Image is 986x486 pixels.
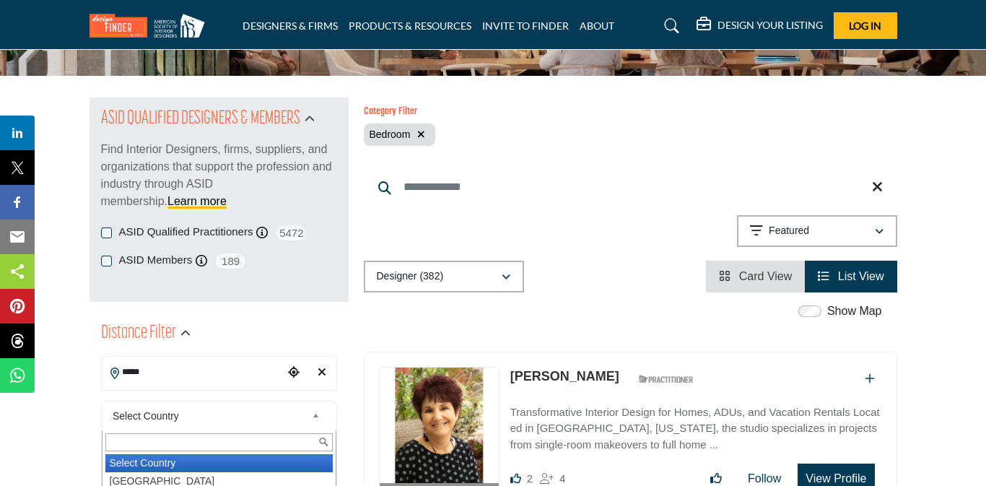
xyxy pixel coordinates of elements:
a: View List [818,270,884,282]
span: 4 [559,472,565,485]
a: [PERSON_NAME] [510,369,619,383]
h6: Category Filter [364,106,436,118]
button: Designer (382) [364,261,524,292]
img: Site Logo [90,14,212,38]
a: View Card [719,270,792,282]
input: Search Keyword [364,170,897,204]
h2: Distance Filter [101,321,176,347]
span: Select Country [113,407,306,425]
a: PRODUCTS & RESOURCES [349,19,471,32]
i: Likes [510,473,521,484]
label: ASID Qualified Practitioners [119,224,253,240]
label: Show Map [827,303,882,320]
a: INVITE TO FINDER [482,19,569,32]
li: List View [805,261,896,292]
span: 5472 [275,224,307,242]
h5: DESIGN YOUR LISTING [717,19,823,32]
label: ASID Members [119,252,193,269]
span: 2 [527,472,533,485]
img: Karen Steinberg [380,368,499,483]
input: Search Location [102,358,284,386]
div: Choose your current location [283,357,304,389]
span: List View [838,270,884,282]
a: Search [650,14,689,38]
input: ASID Qualified Practitioners checkbox [101,227,112,238]
button: Log In [834,12,897,39]
a: Add To List [865,373,875,385]
span: 189 [214,252,247,270]
p: Karen Steinberg [510,367,619,386]
a: Learn more [167,195,227,207]
a: DESIGNERS & FIRMS [243,19,338,32]
button: Featured [737,215,897,247]
li: Select Country [105,454,333,472]
p: Featured [769,224,809,238]
p: Find Interior Designers, firms, suppliers, and organizations that support the profession and indu... [101,141,337,210]
a: Transformative Interior Design for Homes, ADUs, and Vacation Rentals Located in [GEOGRAPHIC_DATA]... [510,396,882,454]
input: ASID Members checkbox [101,256,112,266]
p: Transformative Interior Design for Homes, ADUs, and Vacation Rentals Located in [GEOGRAPHIC_DATA]... [510,404,882,454]
span: Log In [849,19,881,32]
span: Bedroom [370,129,411,140]
div: Clear search location [311,357,332,389]
input: Search Text [105,433,333,451]
h2: ASID QUALIFIED DESIGNERS & MEMBERS [101,106,300,132]
div: DESIGN YOUR LISTING [697,17,823,35]
a: ABOUT [580,19,614,32]
p: Designer (382) [377,269,444,284]
img: ASID Qualified Practitioners Badge Icon [633,370,698,389]
li: Card View [706,261,805,292]
span: Card View [739,270,793,282]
